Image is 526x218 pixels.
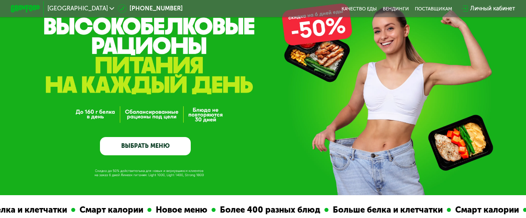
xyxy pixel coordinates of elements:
a: [PHONE_NUMBER] [118,4,183,13]
div: поставщикам [415,6,452,12]
a: ВЫБРАТЬ МЕНЮ [100,137,191,155]
div: Смарт калории [72,203,144,216]
a: Вендинги [383,6,409,12]
span: [GEOGRAPHIC_DATA] [47,6,108,12]
a: Качество еды [342,6,377,12]
div: Больше белка и клетчатки [325,203,443,216]
div: Более 400 разных блюд [212,203,321,216]
div: Личный кабинет [470,4,515,13]
div: Смарт калории [447,203,519,216]
div: Новое меню [148,203,208,216]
